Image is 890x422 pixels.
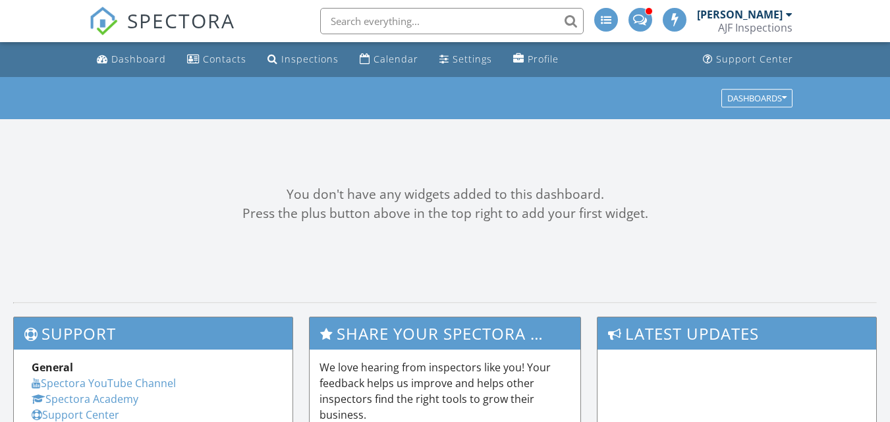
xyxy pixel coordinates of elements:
h3: Latest Updates [598,317,876,350]
a: SPECTORA [89,18,235,45]
span: SPECTORA [127,7,235,34]
strong: General [32,360,73,375]
a: Inspections [262,47,344,72]
a: Contacts [182,47,252,72]
div: Inspections [281,53,339,65]
div: Support Center [716,53,793,65]
a: Calendar [354,47,424,72]
input: Search everything... [320,8,584,34]
div: Profile [528,53,559,65]
h3: Share Your Spectora Experience [310,317,580,350]
a: Profile [508,47,564,72]
div: Contacts [203,53,246,65]
a: Spectora Academy [32,392,138,406]
div: Press the plus button above in the top right to add your first widget. [13,204,877,223]
a: Support Center [32,408,119,422]
button: Dashboards [721,89,793,107]
div: [PERSON_NAME] [697,8,783,21]
div: You don't have any widgets added to this dashboard. [13,185,877,204]
div: Dashboards [727,93,787,103]
img: The Best Home Inspection Software - Spectora [89,7,118,36]
div: Dashboard [111,53,166,65]
div: AJF Inspections [718,21,793,34]
a: Support Center [698,47,798,72]
div: Settings [453,53,492,65]
a: Spectora YouTube Channel [32,376,176,390]
h3: Support [14,317,292,350]
a: Settings [434,47,497,72]
a: Dashboard [92,47,171,72]
div: Calendar [374,53,418,65]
